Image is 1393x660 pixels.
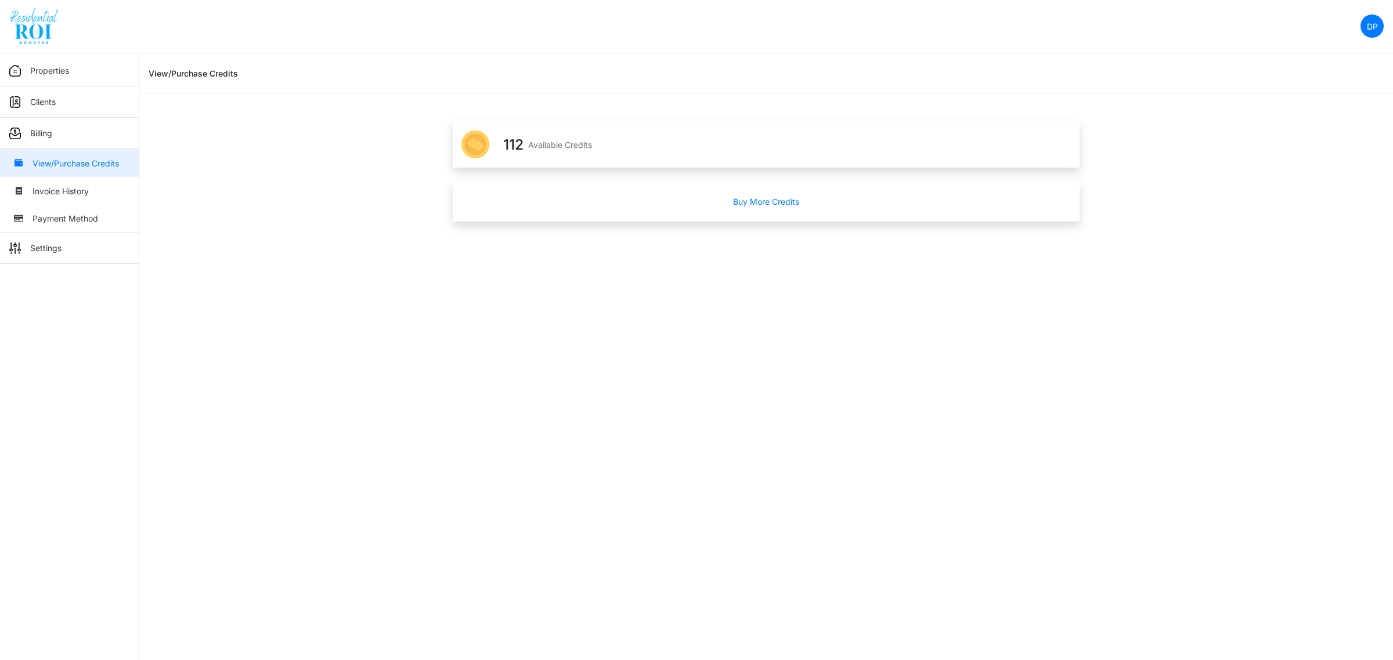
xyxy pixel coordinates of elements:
span: Buy More Credits [733,197,799,206]
img: sidemenu_billing.png [9,128,21,139]
p: Properties [30,64,69,77]
h6: View/Purchase Credits [149,69,238,79]
img: sidemenu_client.png [9,96,21,108]
img: sidemenu_settings.png [9,242,21,254]
img: seg_coin.png [461,130,489,158]
p: Available Credits [528,139,592,151]
img: spp logo [9,8,60,45]
p: Settings [30,242,62,254]
h3: 112 [503,136,524,153]
a: DP [1360,14,1384,38]
p: DP [1367,20,1378,32]
p: Billing [30,127,52,139]
img: sidemenu_properties.png [9,65,21,77]
p: Clients [30,96,56,108]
